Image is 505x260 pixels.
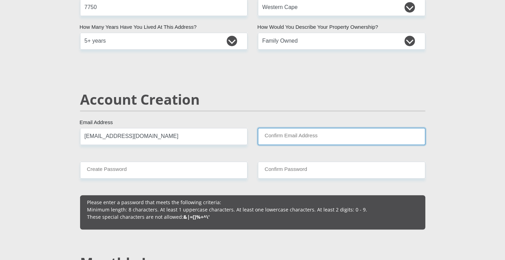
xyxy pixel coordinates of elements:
[258,162,425,179] input: Confirm Password
[258,33,425,50] select: Please select a value
[80,162,247,179] input: Create Password
[183,214,210,220] b: &|=[]%+^\'
[87,199,418,220] p: Please enter a password that meets the following criteria: Minimum length: 8 characters. At least...
[80,91,425,108] h2: Account Creation
[80,128,247,145] input: Email Address
[80,33,247,50] select: Please select a value
[258,128,425,145] input: Confirm Email Address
